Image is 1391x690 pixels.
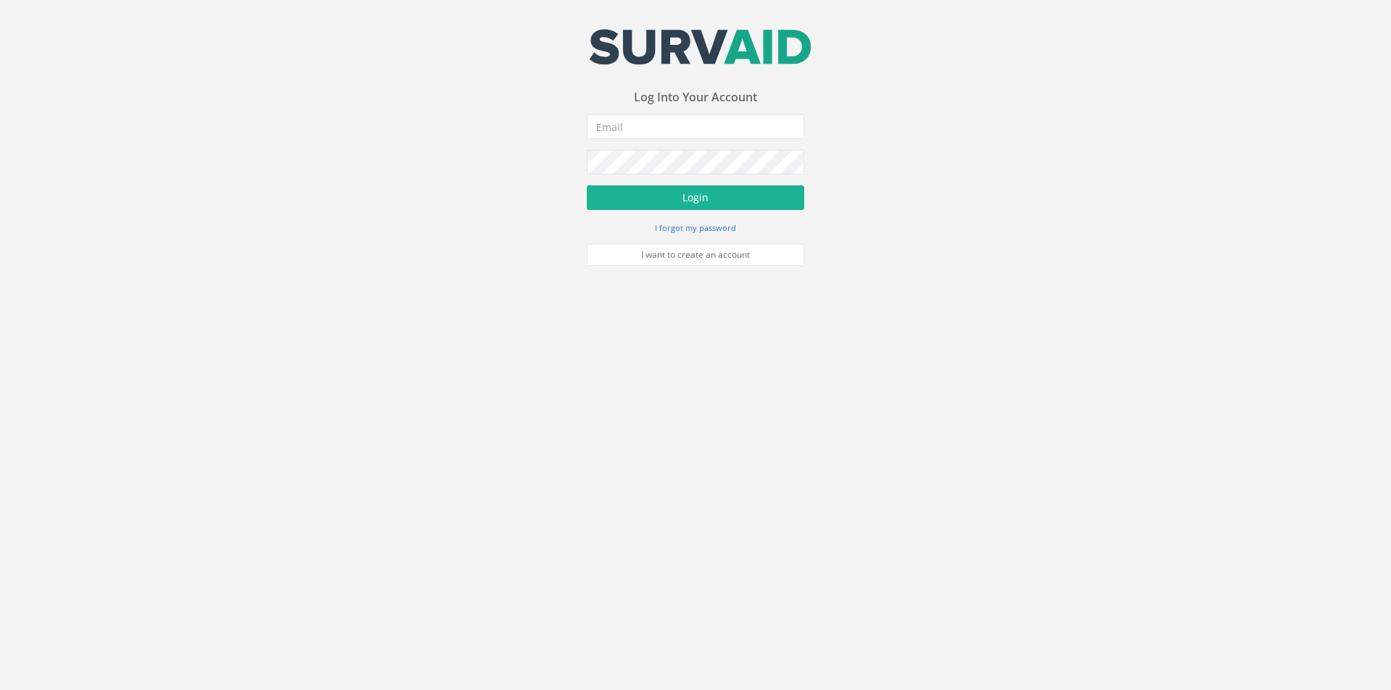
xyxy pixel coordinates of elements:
button: Login [587,185,804,210]
a: I want to create an account [587,244,804,266]
small: I forgot my password [655,222,736,233]
h3: Log Into Your Account [587,91,804,104]
input: Email [587,114,804,139]
a: I forgot my password [655,221,736,234]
